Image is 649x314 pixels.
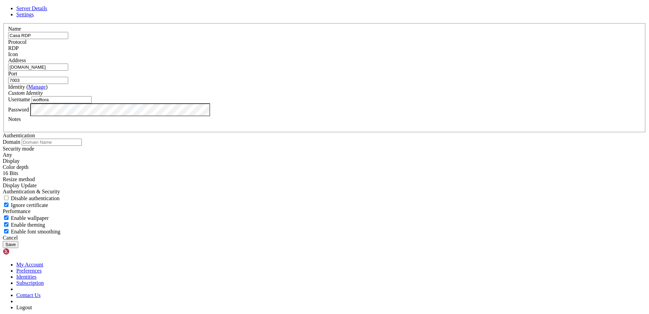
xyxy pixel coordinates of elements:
label: Address [8,57,26,63]
label: Domain [3,139,20,145]
span: Enable font smoothing [11,229,60,234]
input: Host Name or IP [8,64,68,71]
span: Any [3,152,12,158]
input: Disable authentication [4,196,8,200]
a: Contact Us [16,292,41,298]
button: Save [3,241,18,248]
a: Identities [16,274,37,280]
label: Password [8,106,29,112]
a: Settings [16,12,34,17]
label: Identity [8,84,48,90]
div: Custom Identity [8,90,641,96]
label: Icon [8,51,18,57]
input: Ignore certificate [4,203,8,207]
div: 16 Bits [3,170,646,176]
input: Server Name [8,32,68,39]
span: Enable theming [11,222,45,228]
label: The color depth to request, in bits-per-pixel. [3,164,29,170]
label: Protocol [8,39,26,45]
label: Notes [8,116,21,122]
label: Performance [3,208,31,214]
span: Ignore certificate [11,202,48,208]
input: Login Username [32,96,92,103]
div: RDP [8,45,641,51]
input: Enable wallpaper [4,215,8,220]
input: Enable theming [4,222,8,227]
label: Port [8,71,17,76]
a: Server Details [16,5,47,11]
label: If set to true, authentication will be disabled. Note that this refers to authentication that tak... [3,195,60,201]
span: RDP [8,45,19,51]
span: Enable wallpaper [11,215,49,221]
label: Display Update channel added with RDP 8.1 to signal the server when the client display size has c... [3,176,35,182]
a: Manage [28,84,46,90]
label: If set to true, enables use of theming of windows and controls. [3,222,45,228]
input: Port Number [8,77,68,84]
div: Any [3,152,646,158]
label: Authentication & Security [3,189,60,194]
label: Username [8,97,30,102]
span: 16 Bits [3,170,18,176]
i: Custom Identity [8,90,43,96]
div: Cancel [3,235,646,241]
span: Display Update [3,182,37,188]
input: Enable font smoothing [4,229,8,233]
label: Security mode [3,146,34,152]
label: Display [3,158,20,164]
label: Authentication [3,133,35,138]
a: Subscription [16,280,44,286]
span: ( ) [26,84,48,90]
a: My Account [16,262,43,267]
input: Domain Name [22,139,82,146]
span: Disable authentication [11,195,60,201]
label: If set to true, text will be rendered with smooth edges. Text over RDP is rendered with rough edg... [3,229,60,234]
div: Display Update [3,182,646,189]
label: If set to true, enables rendering of the desktop wallpaper. By default, wallpaper will be disable... [3,215,49,221]
a: Preferences [16,268,42,274]
img: Shellngn [3,248,42,255]
label: If set to true, the certificate returned by the server will be ignored, even if that certificate ... [3,202,48,208]
a: Logout [16,304,32,310]
label: Name [8,26,21,32]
